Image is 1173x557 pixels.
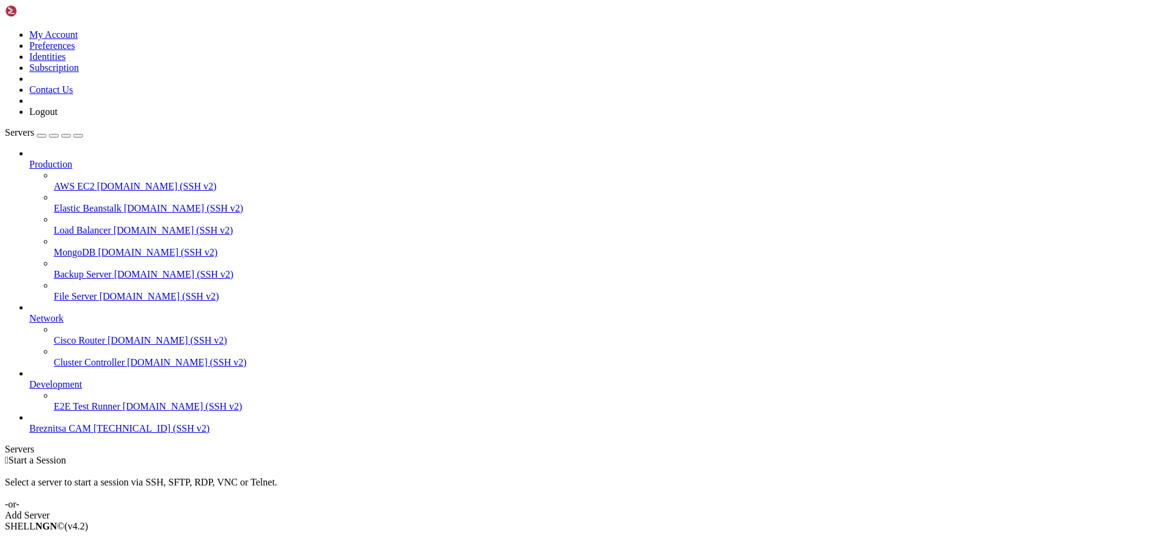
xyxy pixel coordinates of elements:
[54,258,1168,280] li: Backup Server [DOMAIN_NAME] (SSH v2)
[97,181,217,191] span: [DOMAIN_NAME] (SSH v2)
[29,423,91,433] span: Breznitsa CAM
[54,170,1168,192] li: AWS EC2 [DOMAIN_NAME] (SSH v2)
[54,181,1168,192] a: AWS EC2 [DOMAIN_NAME] (SSH v2)
[54,225,111,235] span: Load Balancer
[29,148,1168,302] li: Production
[65,521,89,531] span: 4.2.0
[29,159,1168,170] a: Production
[5,5,75,17] img: Shellngn
[29,368,1168,412] li: Development
[29,159,72,169] span: Production
[5,466,1168,510] div: Select a server to start a session via SSH, SFTP, RDP, VNC or Telnet. -or-
[54,269,1168,280] a: Backup Server [DOMAIN_NAME] (SSH v2)
[29,84,73,95] a: Contact Us
[54,247,1168,258] a: MongoDB [DOMAIN_NAME] (SSH v2)
[114,269,234,279] span: [DOMAIN_NAME] (SSH v2)
[54,291,97,301] span: File Server
[5,510,1168,521] div: Add Server
[108,335,227,345] span: [DOMAIN_NAME] (SSH v2)
[54,335,105,345] span: Cisco Router
[5,127,83,138] a: Servers
[29,51,66,62] a: Identities
[54,357,1168,368] a: Cluster Controller [DOMAIN_NAME] (SSH v2)
[29,62,79,73] a: Subscription
[54,192,1168,214] li: Elastic Beanstalk [DOMAIN_NAME] (SSH v2)
[54,269,112,279] span: Backup Server
[54,401,120,411] span: E2E Test Runner
[54,280,1168,302] li: File Server [DOMAIN_NAME] (SSH v2)
[100,291,219,301] span: [DOMAIN_NAME] (SSH v2)
[29,302,1168,368] li: Network
[5,455,9,465] span: 
[54,346,1168,368] li: Cluster Controller [DOMAIN_NAME] (SSH v2)
[29,29,78,40] a: My Account
[5,127,34,138] span: Servers
[29,423,1168,434] a: Breznitsa CAM [TECHNICAL_ID] (SSH v2)
[127,357,247,367] span: [DOMAIN_NAME] (SSH v2)
[114,225,233,235] span: [DOMAIN_NAME] (SSH v2)
[54,324,1168,346] li: Cisco Router [DOMAIN_NAME] (SSH v2)
[5,444,1168,455] div: Servers
[54,401,1168,412] a: E2E Test Runner [DOMAIN_NAME] (SSH v2)
[29,412,1168,434] li: Breznitsa CAM [TECHNICAL_ID] (SSH v2)
[54,335,1168,346] a: Cisco Router [DOMAIN_NAME] (SSH v2)
[54,181,95,191] span: AWS EC2
[9,455,66,465] span: Start a Session
[54,357,125,367] span: Cluster Controller
[29,379,82,389] span: Development
[54,236,1168,258] li: MongoDB [DOMAIN_NAME] (SSH v2)
[54,291,1168,302] a: File Server [DOMAIN_NAME] (SSH v2)
[54,203,122,213] span: Elastic Beanstalk
[98,247,217,257] span: [DOMAIN_NAME] (SSH v2)
[29,379,1168,390] a: Development
[123,401,243,411] span: [DOMAIN_NAME] (SSH v2)
[29,106,57,117] a: Logout
[35,521,57,531] b: NGN
[54,203,1168,214] a: Elastic Beanstalk [DOMAIN_NAME] (SSH v2)
[29,313,1168,324] a: Network
[5,521,88,531] span: SHELL ©
[54,390,1168,412] li: E2E Test Runner [DOMAIN_NAME] (SSH v2)
[124,203,244,213] span: [DOMAIN_NAME] (SSH v2)
[54,214,1168,236] li: Load Balancer [DOMAIN_NAME] (SSH v2)
[54,247,95,257] span: MongoDB
[29,313,64,323] span: Network
[54,225,1168,236] a: Load Balancer [DOMAIN_NAME] (SSH v2)
[93,423,210,433] span: [TECHNICAL_ID] (SSH v2)
[29,40,75,51] a: Preferences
